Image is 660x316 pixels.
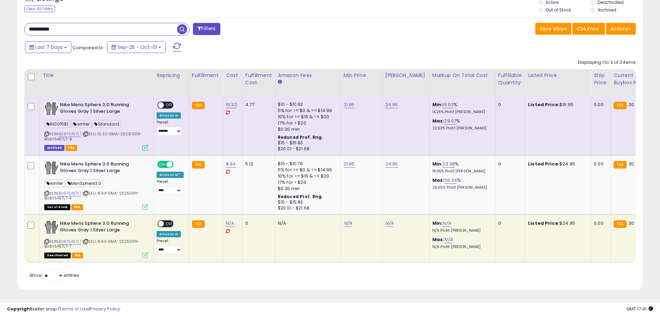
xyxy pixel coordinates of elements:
a: N/A [344,220,352,227]
div: % [432,161,490,174]
b: Min: [432,220,443,227]
div: $15 - $15.83 [278,199,335,205]
button: Save View [535,23,571,35]
label: Out of Stock [546,7,571,13]
span: Columns [577,25,599,32]
div: Markup on Total Cost [432,72,492,79]
a: 23.38 [442,161,455,168]
img: 515Lf09MSsL._SL40_.jpg [44,102,58,116]
div: $15 - $15.83 [278,140,335,146]
div: 0 [498,161,520,167]
small: FBA [614,102,626,109]
small: FBA [614,161,626,169]
span: MenSphere3.0 [65,179,103,187]
div: seller snap | | [7,306,120,313]
p: 26.65% Profit [PERSON_NAME] [432,185,490,190]
span: Sep-25 - Oct-01 [117,44,157,51]
a: B08F5457LT [59,239,81,245]
div: ASIN: [44,161,148,209]
a: 29.07 [444,118,456,125]
b: Max: [432,236,445,243]
div: $0.30 min [278,186,335,192]
a: 21.95 [344,101,355,108]
a: 24.95 [385,101,398,108]
div: 4.77 [245,102,270,108]
div: 0 [498,102,520,108]
span: OFF [164,221,175,227]
button: Columns [572,23,605,35]
div: Fulfillment Cost [245,72,272,86]
div: Amazon AI * [157,172,184,178]
b: Min: [432,161,443,167]
span: ON [158,162,167,168]
span: All listings that are unavailable for purchase on Amazon for any reason other than out-of-stock [44,253,71,258]
a: N/A [385,220,394,227]
p: 14.26% Profit [PERSON_NAME] [432,110,490,114]
div: Amazon Fees [278,72,338,79]
a: Privacy Policy [90,306,120,312]
small: FBA [192,220,205,228]
a: 24.95 [385,161,398,168]
span: All listings that are currently out of stock and unavailable for purchase on Amazon [44,204,70,210]
div: $10 - $10.76 [278,161,335,167]
button: Last 7 Days [25,41,71,53]
a: N/A [442,220,451,227]
b: Max: [432,118,445,124]
b: Reduced Prof. Rng. [278,134,323,140]
b: Nike Mens Sphere 3.0 Running Gloves Gray | Silver Large [60,102,144,116]
span: N1001581 [44,120,70,128]
div: Repricing [157,72,186,79]
div: [PERSON_NAME] [385,72,426,79]
a: N/A [444,236,452,243]
div: 0.00 [594,102,605,108]
b: Listed Price: [528,161,560,167]
div: Title [43,72,151,79]
p: 18.95% Profit [PERSON_NAME] [432,169,490,174]
a: Terms of Use [59,306,89,312]
div: $20.01 - $21.68 [278,205,335,211]
a: 21.95 [344,161,355,168]
div: $24.95 [528,220,586,227]
strong: Copyright [7,306,32,312]
small: FBA [614,220,626,228]
span: 30 [628,101,634,108]
span: 30 [628,161,634,167]
div: $24.95 [528,161,586,167]
div: 5% for >= $0 & <= $14.99 [278,167,335,173]
span: Listings that have been deleted from Seller Central [44,145,64,151]
small: FBA [192,102,205,109]
span: FBA [65,145,77,151]
small: FBA [192,161,205,169]
b: Min: [432,101,443,108]
span: OFF [164,102,175,108]
div: 0.00 [594,161,605,167]
span: winter [44,179,65,187]
b: Nike Mens Sphere 3.0 Running Gloves Gray | Silver Large [60,220,144,235]
button: Sep-25 - Oct-01 [107,41,166,53]
span: OFF [173,162,184,168]
span: | SKU: 8.94-GMA-20250911-B08F5457LT-4 [44,190,139,201]
span: Show: entries [29,272,79,279]
div: Amazon AI [157,231,181,237]
div: 0 [245,220,270,227]
div: Preset: [157,239,184,254]
span: winter [71,120,91,128]
div: $0.30 min [278,126,335,133]
p: 22.53% Profit [PERSON_NAME] [432,126,490,131]
div: 17% for > $20 [278,179,335,186]
div: Preset: [157,179,184,195]
div: ASIN: [44,220,148,257]
div: $20.01 - $21.68 [278,146,335,152]
div: $10 - $10.92 [278,102,335,108]
div: Fulfillable Quantity [498,72,522,86]
a: 36.34 [444,177,457,184]
div: 5.12 [245,161,270,167]
b: Max: [432,177,445,183]
span: Last 7 Days [35,44,63,51]
div: Amazon AI [157,112,181,119]
a: 10.32 [226,101,237,108]
b: Listed Price: [528,101,560,108]
div: 0.00 [594,220,605,227]
div: 10% for >= $15 & <= $20 [278,114,335,120]
span: 2025-10-9 17:41 GMT [626,306,653,312]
